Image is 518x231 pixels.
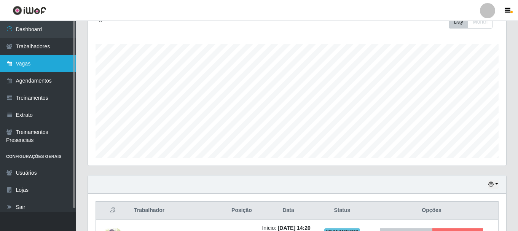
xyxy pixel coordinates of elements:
button: Day [449,15,468,29]
th: Trabalhador [129,202,226,220]
th: Data [257,202,319,220]
th: Status [319,202,365,220]
time: [DATE] 14:20 [278,225,311,231]
th: Posição [226,202,257,220]
div: Toolbar with button groups [449,15,499,29]
div: First group [449,15,492,29]
img: CoreUI Logo [13,6,46,15]
button: Month [468,15,492,29]
th: Opções [365,202,498,220]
